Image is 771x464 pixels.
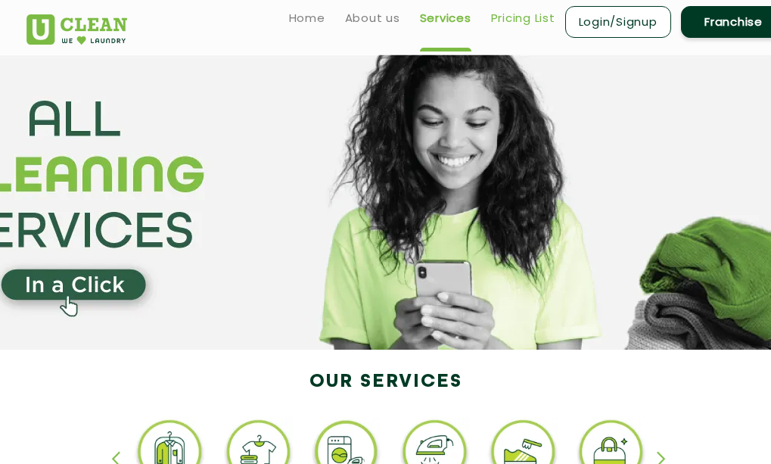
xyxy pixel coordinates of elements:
a: Home [289,9,325,27]
a: Services [420,9,471,27]
a: About us [345,9,400,27]
a: Pricing List [491,9,555,27]
a: Login/Signup [565,6,671,38]
img: UClean Laundry and Dry Cleaning [26,14,127,45]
